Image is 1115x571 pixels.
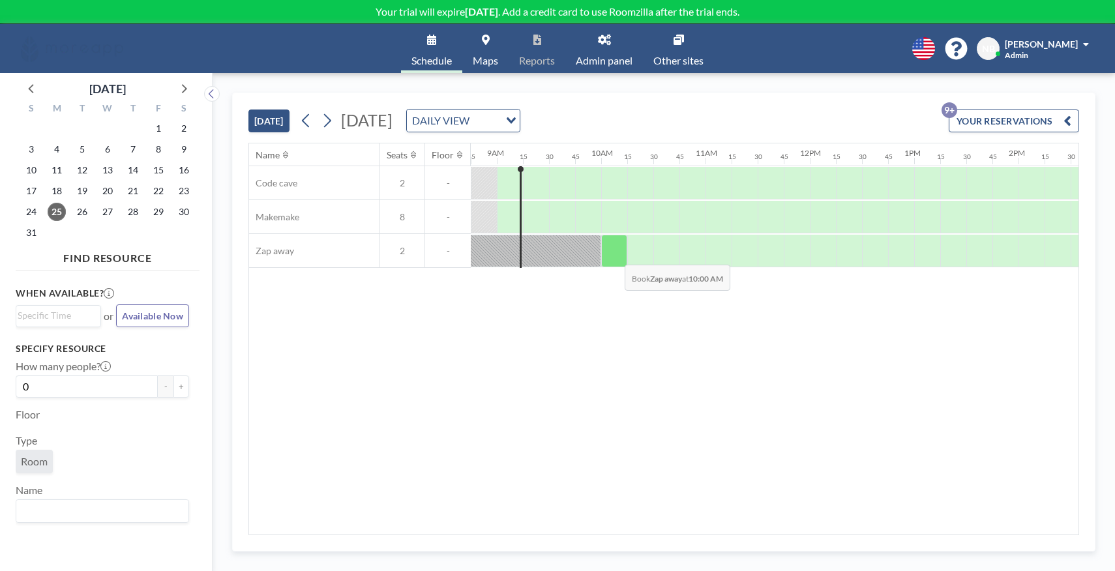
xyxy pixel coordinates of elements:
div: 30 [963,153,971,161]
div: S [171,101,196,118]
span: or [104,310,113,323]
span: Monday, August 25, 2025 [48,203,66,221]
div: 45 [468,153,475,161]
span: Thursday, August 7, 2025 [124,140,142,158]
div: 15 [520,153,528,161]
span: Makemake [249,211,299,223]
label: How many people? [16,360,111,373]
div: F [145,101,171,118]
div: 30 [546,153,554,161]
span: Thursday, August 21, 2025 [124,182,142,200]
span: Reports [519,55,555,66]
div: 1PM [904,148,921,158]
span: Sunday, August 3, 2025 [22,140,40,158]
button: - [158,375,173,398]
div: 45 [572,153,580,161]
span: Maps [473,55,498,66]
div: T [120,101,145,118]
input: Search for option [18,308,93,323]
input: Search for option [473,112,498,129]
div: Search for option [16,306,100,325]
span: Sunday, August 10, 2025 [22,161,40,179]
b: [DATE] [465,5,498,18]
span: Room [21,455,48,468]
b: Zap away [650,274,682,284]
div: S [19,101,44,118]
div: M [44,101,70,118]
div: Seats [387,149,408,161]
div: W [95,101,121,118]
span: Tuesday, August 19, 2025 [73,182,91,200]
span: Monday, August 11, 2025 [48,161,66,179]
span: Monday, August 18, 2025 [48,182,66,200]
div: 45 [885,153,893,161]
span: Wednesday, August 6, 2025 [98,140,117,158]
div: Search for option [407,110,520,132]
span: Zap away [249,245,294,257]
div: 30 [754,153,762,161]
label: Type [16,434,37,447]
span: [DATE] [341,110,393,130]
div: 9AM [487,148,504,158]
span: Friday, August 15, 2025 [149,161,168,179]
span: Admin panel [576,55,632,66]
div: 30 [650,153,658,161]
span: Tuesday, August 12, 2025 [73,161,91,179]
div: 45 [989,153,997,161]
button: Available Now [116,304,189,327]
div: 45 [780,153,788,161]
div: 15 [728,153,736,161]
div: 30 [859,153,867,161]
span: Thursday, August 14, 2025 [124,161,142,179]
span: Available Now [122,310,183,321]
span: Saturday, August 9, 2025 [175,140,193,158]
span: Code cave [249,177,297,189]
span: Thursday, August 28, 2025 [124,203,142,221]
p: 9+ [942,102,957,118]
div: [DATE] [89,80,126,98]
a: Maps [462,24,509,73]
div: 30 [1067,153,1075,161]
button: YOUR RESERVATIONS9+ [949,110,1079,132]
span: Friday, August 8, 2025 [149,140,168,158]
button: + [173,375,189,398]
span: - [425,177,471,189]
span: - [425,211,471,223]
a: Admin panel [565,24,643,73]
b: 10:00 AM [689,274,723,284]
div: 12PM [800,148,821,158]
div: Name [256,149,280,161]
span: [PERSON_NAME] [1005,38,1078,50]
div: 10AM [591,148,613,158]
span: Saturday, August 23, 2025 [175,182,193,200]
span: Saturday, August 16, 2025 [175,161,193,179]
span: 2 [380,177,424,189]
div: 11AM [696,148,717,158]
button: [DATE] [248,110,290,132]
span: 2 [380,245,424,257]
span: Sunday, August 31, 2025 [22,224,40,242]
div: 15 [937,153,945,161]
label: Name [16,484,42,497]
span: Admin [1005,50,1028,60]
input: Search for option [18,503,181,520]
div: 2PM [1009,148,1025,158]
span: Wednesday, August 13, 2025 [98,161,117,179]
span: NB [982,43,995,55]
img: organization-logo [21,36,123,62]
span: - [425,245,471,257]
div: 15 [1041,153,1049,161]
a: Schedule [401,24,462,73]
div: 15 [833,153,840,161]
div: 45 [676,153,684,161]
div: Search for option [16,500,188,522]
a: Other sites [643,24,714,73]
span: Friday, August 29, 2025 [149,203,168,221]
span: Schedule [411,55,452,66]
span: DAILY VIEW [409,112,472,129]
span: Friday, August 1, 2025 [149,119,168,138]
span: Sunday, August 17, 2025 [22,182,40,200]
span: Other sites [653,55,704,66]
h4: FIND RESOURCE [16,246,200,265]
span: Tuesday, August 5, 2025 [73,140,91,158]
